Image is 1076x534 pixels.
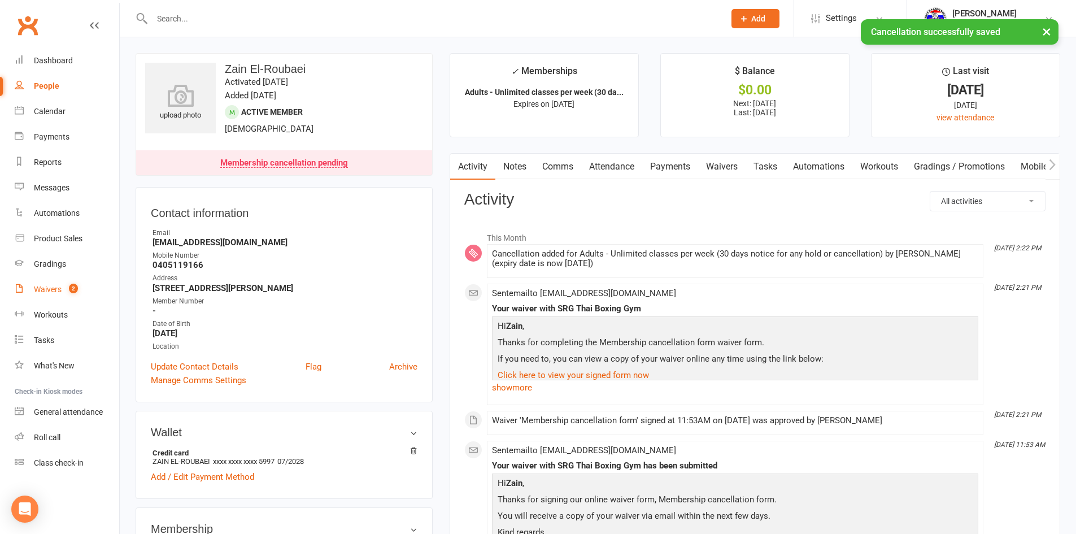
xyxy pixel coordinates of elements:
[34,407,103,416] div: General attendance
[495,336,975,352] p: Thanks for completing the Membership cancellation form waiver form.
[15,226,119,251] a: Product Sales
[69,284,78,293] span: 2
[145,63,423,75] h3: Zain El-Roubaei
[861,19,1058,45] div: Cancellation successfully saved
[34,458,84,467] div: Class check-in
[15,48,119,73] a: Dashboard
[671,99,839,117] p: Next: [DATE] Last: [DATE]
[34,209,80,218] div: Automations
[15,150,119,175] a: Reports
[15,400,119,425] a: General attendance kiosk mode
[936,113,994,122] a: view attendance
[852,154,906,180] a: Workouts
[15,175,119,201] a: Messages
[994,244,1041,252] i: [DATE] 2:22 PM
[153,228,417,238] div: Email
[1013,154,1074,180] a: Mobile App
[34,183,69,192] div: Messages
[492,304,978,314] div: Your waiver with SRG Thai Boxing Gym
[34,158,62,167] div: Reports
[225,124,313,134] span: [DEMOGRAPHIC_DATA]
[153,306,417,316] strong: -
[15,353,119,379] a: What's New
[34,132,69,141] div: Payments
[153,319,417,329] div: Date of Birth
[492,380,978,396] a: show more
[506,321,522,331] strong: Zain
[34,336,54,345] div: Tasks
[492,461,978,471] div: Your waiver with SRG Thai Boxing Gym has been submitted
[464,191,1045,209] h3: Activity
[882,99,1049,111] div: [DATE]
[153,250,417,261] div: Mobile Number
[15,302,119,328] a: Workouts
[1036,19,1057,44] button: ×
[464,226,1045,244] li: This Month
[153,449,412,457] strong: Credit card
[151,360,238,374] a: Update Contact Details
[506,478,522,488] strong: Zain
[495,509,975,526] p: You will receive a copy of your waiver via email within the next few days.
[495,352,975,368] p: If you need to, you can view a copy of your waiver online any time using the link below:
[34,310,68,319] div: Workouts
[153,296,417,307] div: Member Number
[151,447,417,467] li: ZAIN EL-ROUBAEI
[495,493,975,509] p: Thanks for signing our online waiver form, Membership cancellation form.
[225,90,276,101] time: Added [DATE]
[642,154,698,180] a: Payments
[751,14,765,23] span: Add
[15,425,119,450] a: Roll call
[151,470,254,484] a: Add / Edit Payment Method
[34,56,73,65] div: Dashboard
[34,361,75,370] div: What's New
[498,370,649,380] a: Click here to view your signed form now
[735,64,775,84] div: $ Balance
[34,234,82,243] div: Product Sales
[145,84,216,121] div: upload photo
[882,84,1049,96] div: [DATE]
[511,64,577,85] div: Memberships
[153,341,417,352] div: Location
[153,283,417,293] strong: [STREET_ADDRESS][PERSON_NAME]
[151,374,246,387] a: Manage Comms Settings
[34,285,62,294] div: Waivers
[534,154,581,180] a: Comms
[15,99,119,124] a: Calendar
[34,107,66,116] div: Calendar
[450,154,495,180] a: Activity
[14,11,42,40] a: Clubworx
[15,450,119,476] a: Class kiosk mode
[492,416,978,426] div: Waiver 'Membership cancellation form' signed at 11:53AM on [DATE] was approved by [PERSON_NAME]
[34,81,59,90] div: People
[492,249,978,268] div: Cancellation added for Adults - Unlimited classes per week (30 days notice for any hold or cancel...
[213,457,275,466] span: xxxx xxxx xxxx 5997
[731,9,779,28] button: Add
[906,154,1013,180] a: Gradings / Promotions
[942,64,989,84] div: Last visit
[495,476,975,493] p: Hi ,
[34,433,60,442] div: Roll call
[15,124,119,150] a: Payments
[11,496,38,523] div: Open Intercom Messenger
[389,360,417,374] a: Archive
[492,445,676,455] span: Sent email to [EMAIL_ADDRESS][DOMAIN_NAME]
[220,159,348,168] div: Membership cancellation pending
[492,288,676,298] span: Sent email to [EMAIL_ADDRESS][DOMAIN_NAME]
[15,201,119,226] a: Automations
[465,88,624,97] strong: Adults - Unlimited classes per week (30 da...
[15,328,119,353] a: Tasks
[241,107,303,116] span: Active member
[671,84,839,96] div: $0.00
[15,277,119,302] a: Waivers 2
[513,99,574,108] span: Expires on [DATE]
[277,457,304,466] span: 07/2028
[698,154,746,180] a: Waivers
[15,73,119,99] a: People
[994,284,1041,292] i: [DATE] 2:21 PM
[746,154,785,180] a: Tasks
[581,154,642,180] a: Attendance
[153,260,417,270] strong: 0405119166
[994,441,1045,449] i: [DATE] 11:53 AM
[826,6,857,31] span: Settings
[994,411,1041,419] i: [DATE] 2:21 PM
